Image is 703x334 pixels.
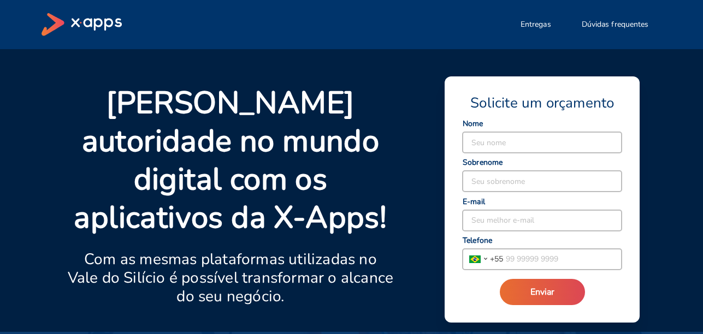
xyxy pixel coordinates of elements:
[503,249,622,270] input: 99 99999 9999
[68,84,394,237] p: [PERSON_NAME] autoridade no mundo digital com os aplicativos da X-Apps!
[68,250,394,306] p: Com as mesmas plataformas utilizadas no Vale do Silício é possível transformar o alcance do seu n...
[490,253,503,265] span: + 55
[569,14,662,35] button: Dúvidas frequentes
[463,171,622,192] input: Seu sobrenome
[521,19,551,30] span: Entregas
[470,94,614,112] span: Solicite um orçamento
[463,132,622,153] input: Seu nome
[463,210,622,231] input: Seu melhor e-mail
[582,19,649,30] span: Dúvidas frequentes
[530,286,554,298] span: Enviar
[500,279,585,305] button: Enviar
[507,14,564,35] button: Entregas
